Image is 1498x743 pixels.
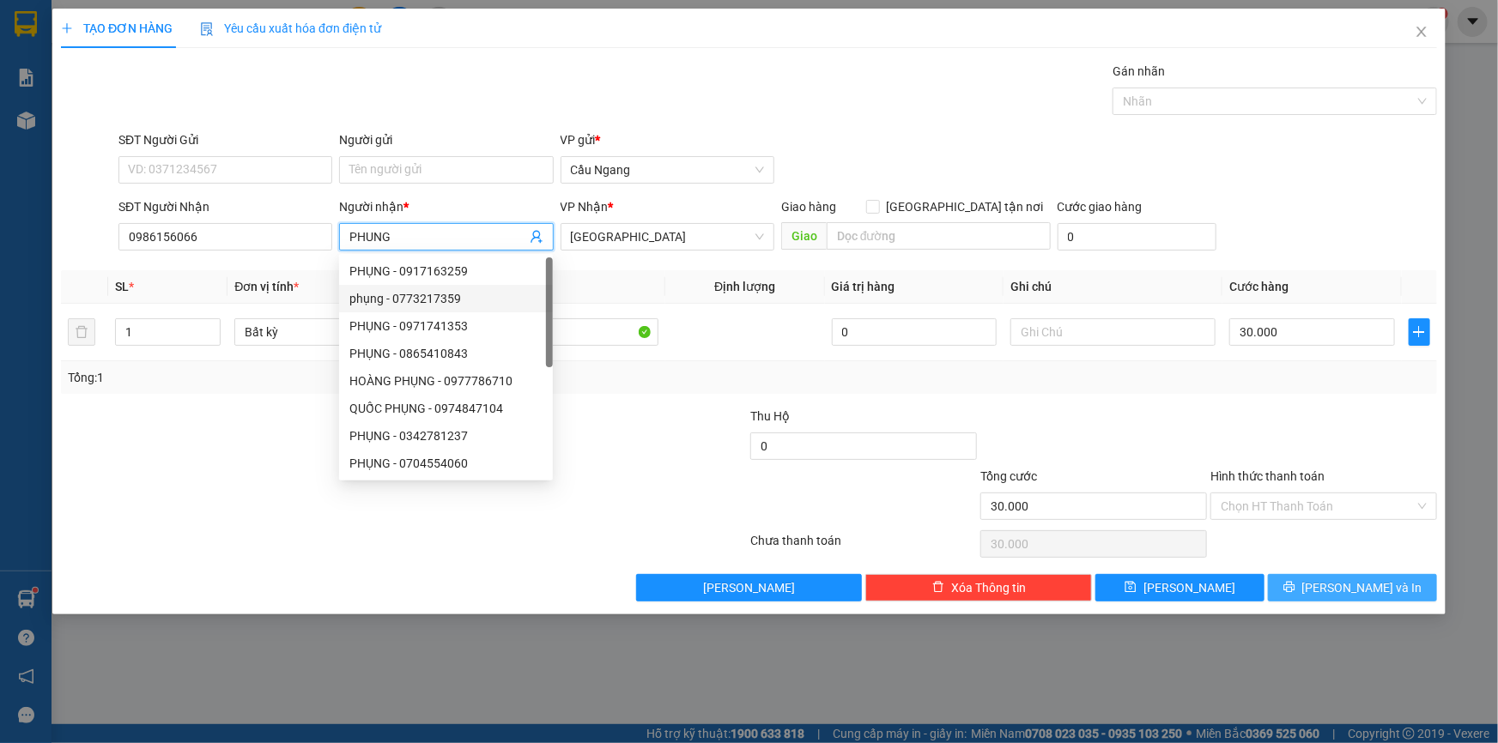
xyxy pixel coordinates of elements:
span: [PERSON_NAME] [1143,578,1235,597]
span: Bất kỳ [245,319,429,345]
button: delete [68,318,95,346]
span: TẠO ĐƠN HÀNG [61,21,173,35]
span: Xóa Thông tin [951,578,1026,597]
div: Người gửi [339,130,553,149]
input: VD: Bàn, Ghế [453,318,658,346]
span: Yêu cầu xuất hóa đơn điện tử [200,21,381,35]
div: QUỐC PHỤNG - 0974847104 [339,395,553,422]
span: delete [932,581,944,595]
button: Close [1398,9,1446,57]
span: [GEOGRAPHIC_DATA] tận nơi [880,197,1051,216]
span: SL [115,280,129,293]
div: PHỤNG - 0917163259 [339,257,553,285]
div: HOÀNG PHỤNG - 0977786710 [339,367,553,395]
div: HOÀNG PHỤNG - 0977786710 [349,371,543,390]
div: Chưa thanh toán [749,531,979,561]
button: save[PERSON_NAME] [1095,574,1265,601]
div: SĐT Người Gửi [118,130,332,149]
button: deleteXóa Thông tin [865,574,1092,601]
span: Sài Gòn [571,224,764,250]
label: Hình thức thanh toán [1210,469,1325,483]
span: CC : [109,112,133,130]
div: PHỤNG - 0342781237 [339,422,553,450]
span: user-add [530,230,543,244]
span: Gửi: [15,16,41,34]
span: Cầu Ngang [571,157,764,183]
span: plus [1410,325,1429,339]
div: PHỤNG - 0971741353 [349,317,543,335]
input: Cước giao hàng [1058,223,1216,251]
span: [PERSON_NAME] và In [1302,578,1422,597]
span: plus [61,22,73,34]
div: PHỤNG - 0865410843 [339,340,553,367]
span: printer [1283,581,1295,595]
input: Ghi Chú [1010,318,1216,346]
th: Ghi chú [1004,270,1222,304]
input: Dọc đường [827,222,1051,250]
span: VP Nhận [561,200,609,214]
div: phụng - 0773217359 [349,289,543,308]
div: TIẾN [112,53,286,74]
label: Cước giao hàng [1058,200,1143,214]
div: PHỤNG - 0917163259 [349,262,543,281]
div: phụng - 0773217359 [339,285,553,312]
div: PHỤNG - 0704554060 [349,454,543,473]
span: Giá trị hàng [832,280,895,293]
div: VP gửi [561,130,774,149]
div: 20.000 [109,108,288,132]
span: Thu Hộ [750,409,790,423]
span: close [1415,25,1428,39]
div: QUỐC PHỤNG - 0974847104 [349,399,543,418]
button: [PERSON_NAME] [636,574,863,601]
button: printer[PERSON_NAME] và In [1268,574,1437,601]
div: [GEOGRAPHIC_DATA] [112,15,286,53]
span: Nhận: [112,15,153,33]
div: SĐT Người Nhận [118,197,332,216]
div: PHỤNG - 0865410843 [349,344,543,363]
span: Giao hàng [781,200,836,214]
div: PHỤNG - 0704554060 [339,450,553,477]
span: Giao [781,222,827,250]
span: [PERSON_NAME] [703,578,795,597]
input: 0 [832,318,998,346]
span: Định lượng [714,280,775,293]
label: Gán nhãn [1113,64,1165,78]
div: Tổng: 1 [68,368,579,387]
span: save [1125,581,1137,595]
div: Cầu Ngang [15,15,100,56]
img: icon [200,22,214,36]
span: Đơn vị tính [234,280,299,293]
div: PHỤNG - 0971741353 [339,312,553,340]
span: Tổng cước [980,469,1037,483]
span: Cước hàng [1229,280,1289,293]
button: plus [1409,318,1430,346]
div: CUONG [15,56,100,76]
div: PHỤNG - 0342781237 [349,426,543,445]
div: 0938826622 [112,74,286,98]
div: Người nhận [339,197,553,216]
